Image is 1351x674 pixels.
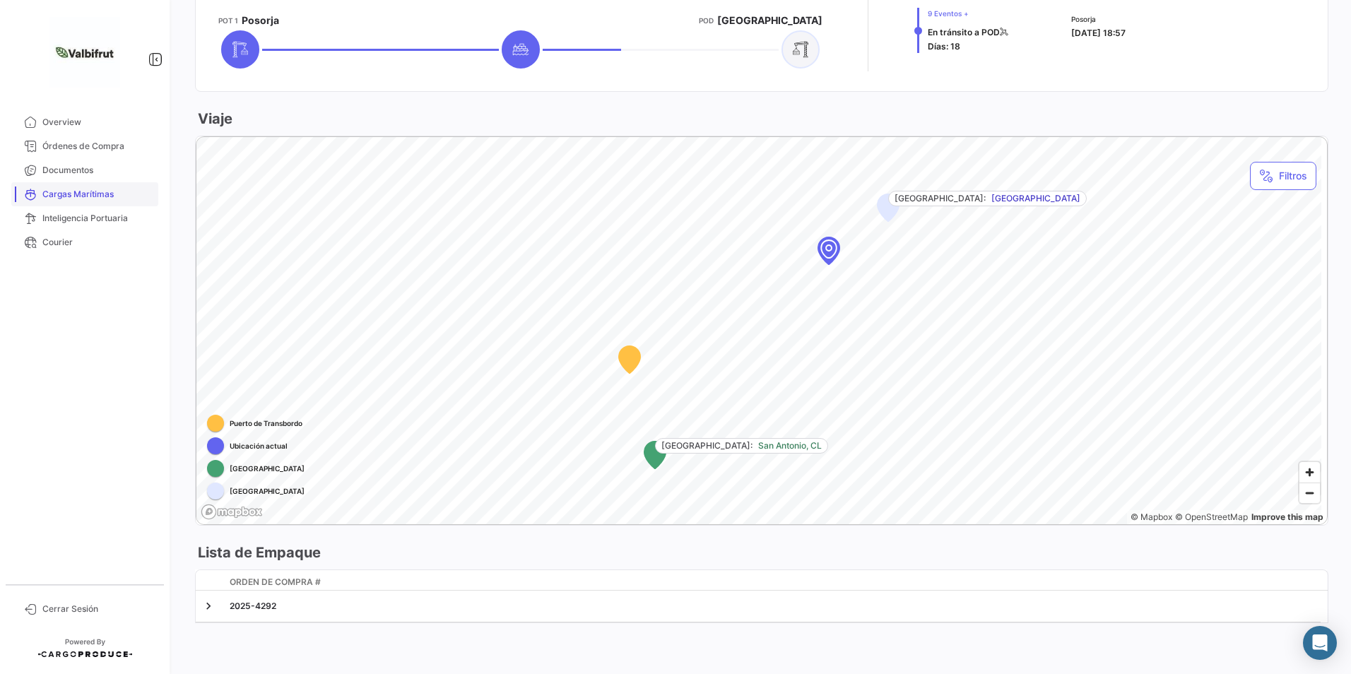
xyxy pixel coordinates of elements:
span: Inteligencia Portuaria [42,212,153,225]
span: En tránsito a POD [928,27,1000,37]
span: Orden de Compra # [230,576,321,589]
a: Documentos [11,158,158,182]
app-card-info-title: POD [699,15,714,26]
span: [GEOGRAPHIC_DATA] [717,13,822,28]
a: Órdenes de Compra [11,134,158,158]
img: 9651b2aa-50d0-4cc4-981a-81871ec1ba62.png [49,17,120,88]
a: Overview [11,110,158,134]
a: Map feedback [1251,512,1323,522]
span: Overview [42,116,153,129]
h3: Lista de Empaque [195,543,321,562]
span: Ubicación actual [230,440,288,451]
h3: Viaje [195,109,232,129]
span: Posorja [242,13,279,28]
span: San Antonio, CL [758,439,822,452]
span: [GEOGRAPHIC_DATA]: [661,439,753,452]
span: [GEOGRAPHIC_DATA]: [895,192,986,205]
div: Map marker [877,194,899,222]
a: Mapbox logo [201,504,263,520]
a: Mapbox [1131,512,1172,522]
div: 2025-4292 [230,600,1315,613]
app-card-info-title: POT 1 [218,15,238,26]
a: OpenStreetMap [1175,512,1248,522]
button: Filtros [1250,162,1316,190]
span: [DATE] 18:57 [1071,28,1126,38]
div: Map marker [644,441,666,469]
span: Posorja [1071,13,1126,25]
button: Zoom out [1299,483,1320,503]
a: Courier [11,230,158,254]
datatable-header-cell: Orden de Compra # [224,570,1321,596]
span: Cerrar Sesión [42,603,153,615]
span: [GEOGRAPHIC_DATA] [230,463,305,474]
div: Abrir Intercom Messenger [1303,626,1337,660]
div: Map marker [818,237,840,265]
span: Días: 18 [928,41,960,52]
span: [GEOGRAPHIC_DATA] [991,192,1080,205]
span: Puerto de Transbordo [230,418,302,429]
a: Cargas Marítimas [11,182,158,206]
a: Inteligencia Portuaria [11,206,158,230]
span: Courier [42,236,153,249]
span: Órdenes de Compra [42,140,153,153]
button: Zoom in [1299,462,1320,483]
span: Documentos [42,164,153,177]
div: Map marker [618,345,641,374]
span: 9 Eventos + [928,8,1008,19]
span: Cargas Marítimas [42,188,153,201]
canvas: Map [196,137,1321,526]
span: [GEOGRAPHIC_DATA] [230,485,305,497]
